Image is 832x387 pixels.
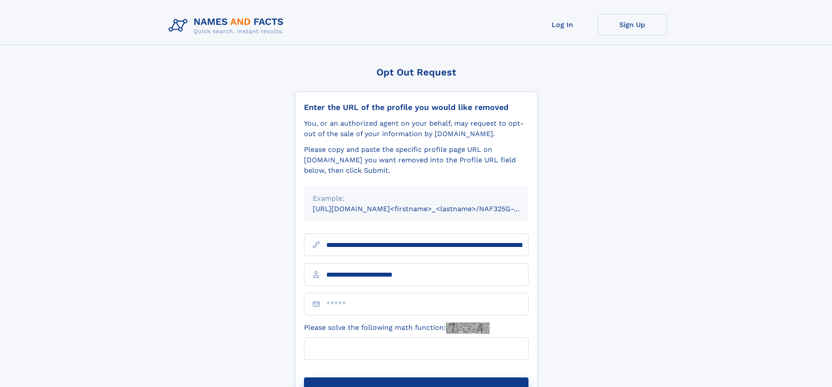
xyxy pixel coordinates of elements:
[304,118,528,139] div: You, or an authorized agent on your behalf, may request to opt-out of the sale of your informatio...
[295,67,538,78] div: Opt Out Request
[304,144,528,176] div: Please copy and paste the specific profile page URL on [DOMAIN_NAME] you want removed into the Pr...
[304,322,490,334] label: Please solve the following math function:
[313,205,545,213] small: [URL][DOMAIN_NAME]<firstname>_<lastname>/NAF325G-xxxxxxxx
[528,14,597,35] a: Log In
[304,103,528,112] div: Enter the URL of the profile you would like removed
[165,14,291,38] img: Logo Names and Facts
[597,14,667,35] a: Sign Up
[313,193,520,204] div: Example:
